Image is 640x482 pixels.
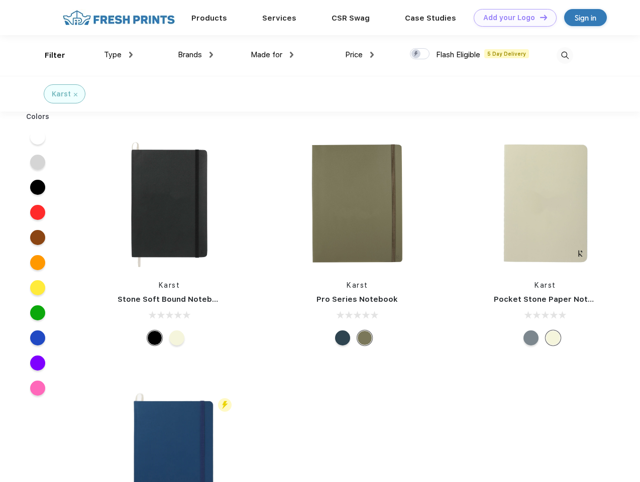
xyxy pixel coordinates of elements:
[316,295,398,304] a: Pro Series Notebook
[335,330,350,345] div: Navy
[118,295,227,304] a: Stone Soft Bound Notebook
[564,9,607,26] a: Sign in
[178,50,202,59] span: Brands
[45,50,65,61] div: Filter
[209,52,213,58] img: dropdown.png
[169,330,184,345] div: Beige
[290,137,424,270] img: func=resize&h=266
[546,330,561,345] div: Beige
[347,281,368,289] a: Karst
[102,137,236,270] img: func=resize&h=266
[523,330,539,345] div: Gray
[436,50,480,59] span: Flash Eligible
[262,14,296,23] a: Services
[129,52,133,58] img: dropdown.png
[535,281,556,289] a: Karst
[290,52,293,58] img: dropdown.png
[147,330,162,345] div: Black
[484,49,529,58] span: 5 Day Delivery
[159,281,180,289] a: Karst
[540,15,547,20] img: DT
[479,137,612,270] img: func=resize&h=266
[345,50,363,59] span: Price
[575,12,596,24] div: Sign in
[370,52,374,58] img: dropdown.png
[483,14,535,22] div: Add your Logo
[74,93,77,96] img: filter_cancel.svg
[332,14,370,23] a: CSR Swag
[494,295,612,304] a: Pocket Stone Paper Notebook
[104,50,122,59] span: Type
[52,89,71,99] div: Karst
[60,9,178,27] img: fo%20logo%202.webp
[251,50,282,59] span: Made for
[191,14,227,23] a: Products
[357,330,372,345] div: Olive
[557,47,573,64] img: desktop_search.svg
[218,398,232,412] img: flash_active_toggle.svg
[19,111,57,122] div: Colors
